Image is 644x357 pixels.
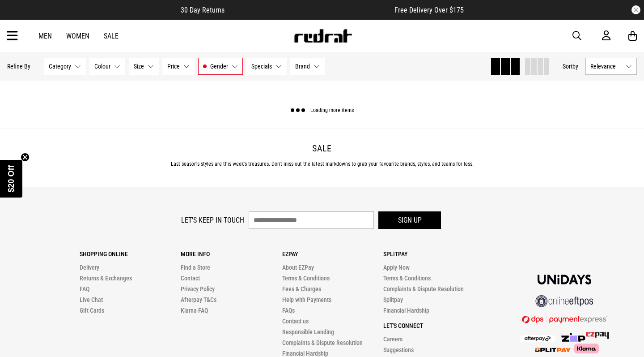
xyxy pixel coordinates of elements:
button: Gender [198,58,243,75]
a: Klarna FAQ [181,307,208,314]
p: More Info [181,250,282,258]
a: Contact [181,275,200,282]
button: Category [44,58,86,75]
img: DPS [522,315,607,323]
span: Category [49,63,71,70]
a: Gift Cards [80,307,104,314]
p: Ezpay [282,250,384,258]
a: Returns & Exchanges [80,275,132,282]
h2: Sale [7,143,637,154]
p: Let's Connect [383,322,485,329]
a: Financial Hardship [383,307,429,314]
a: Contact us [282,318,309,325]
button: Sortby [563,61,578,72]
a: FAQs [282,307,295,314]
span: Size [134,63,144,70]
img: Splitpay [586,332,609,339]
img: Unidays [538,275,591,284]
a: Apply Now [383,264,410,271]
span: Loading more items [310,108,354,114]
a: Fees & Charges [282,285,321,292]
a: Suggestions [383,346,414,353]
p: Refine By [7,63,30,70]
span: $20 Off [7,165,16,192]
button: Size [129,58,159,75]
a: Women [66,32,89,40]
a: Live Chat [80,296,103,303]
button: Relevance [585,58,637,75]
iframe: Customer reviews powered by Trustpilot [242,5,377,14]
a: Afterpay T&Cs [181,296,216,303]
span: Free Delivery Over $175 [394,6,464,14]
img: Splitpay [535,348,571,352]
p: Splitpay [383,250,485,258]
span: Relevance [590,63,622,70]
img: Klarna [571,344,599,353]
button: Sign up [378,211,441,229]
label: Let's keep in touch [181,216,244,224]
span: Colour [94,63,110,70]
a: Terms & Conditions [282,275,330,282]
span: by [572,63,578,70]
a: Delivery [80,264,99,271]
p: Shopping Online [80,250,181,258]
a: Privacy Policy [181,285,215,292]
a: Help with Payments [282,296,331,303]
button: Specials [246,58,287,75]
a: Financial Hardship [282,350,328,357]
img: Afterpay [520,335,555,342]
button: Open LiveChat chat widget [7,4,34,30]
img: online eftpos [535,295,593,307]
a: Terms & Conditions [383,275,431,282]
button: Price [162,58,195,75]
span: Gender [210,63,228,70]
a: Complaints & Dispute Resolution [282,339,363,346]
img: Zip [561,333,586,342]
a: Careers [383,335,402,343]
button: Colour [89,58,125,75]
img: Redrat logo [293,29,352,43]
span: 30 Day Returns [181,6,225,14]
span: Specials [251,63,272,70]
a: Men [38,32,52,40]
span: Brand [295,63,310,70]
p: Last season's styles are this week's treasures. Don't miss out the latest markdowns to grab your ... [7,161,637,167]
a: About EZPay [282,264,314,271]
a: Responsible Lending [282,328,334,335]
a: Sale [104,32,119,40]
button: Brand [290,58,325,75]
a: Splitpay [383,296,403,303]
a: Complaints & Dispute Resolution [383,285,464,292]
button: Close teaser [21,153,30,162]
a: FAQ [80,285,89,292]
span: Price [167,63,180,70]
a: Find a Store [181,264,210,271]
